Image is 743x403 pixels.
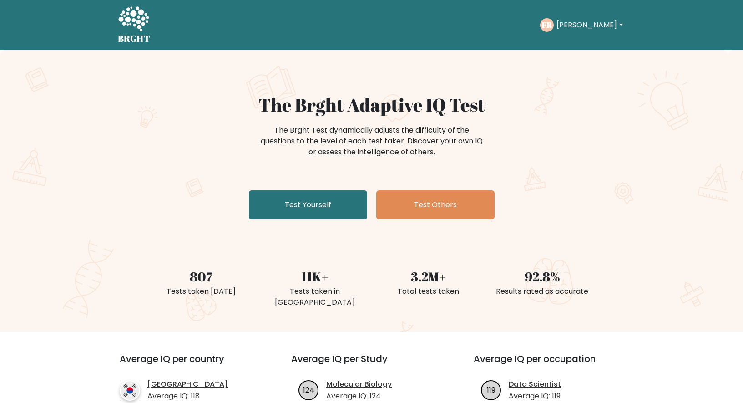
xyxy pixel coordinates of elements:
[263,286,366,308] div: Tests taken in [GEOGRAPHIC_DATA]
[554,19,625,31] button: [PERSON_NAME]
[326,391,392,402] p: Average IQ: 124
[474,353,634,375] h3: Average IQ per occupation
[376,190,495,219] a: Test Others
[326,379,392,390] a: Molecular Biology
[487,384,495,395] text: 119
[150,286,253,297] div: Tests taken [DATE]
[147,391,228,402] p: Average IQ: 118
[491,286,594,297] div: Results rated as accurate
[249,190,367,219] a: Test Yourself
[150,267,253,286] div: 807
[542,20,552,30] text: FR
[150,94,594,116] h1: The Brght Adaptive IQ Test
[509,391,561,402] p: Average IQ: 119
[509,379,561,390] a: Data Scientist
[118,4,151,46] a: BRGHT
[263,267,366,286] div: 11K+
[147,379,228,390] a: [GEOGRAPHIC_DATA]
[291,353,452,375] h3: Average IQ per Study
[377,267,480,286] div: 3.2M+
[118,33,151,44] h5: BRGHT
[303,384,314,395] text: 124
[491,267,594,286] div: 92.8%
[120,353,258,375] h3: Average IQ per country
[377,286,480,297] div: Total tests taken
[120,380,140,401] img: country
[258,125,485,158] div: The Brght Test dynamically adjusts the difficulty of the questions to the level of each test take...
